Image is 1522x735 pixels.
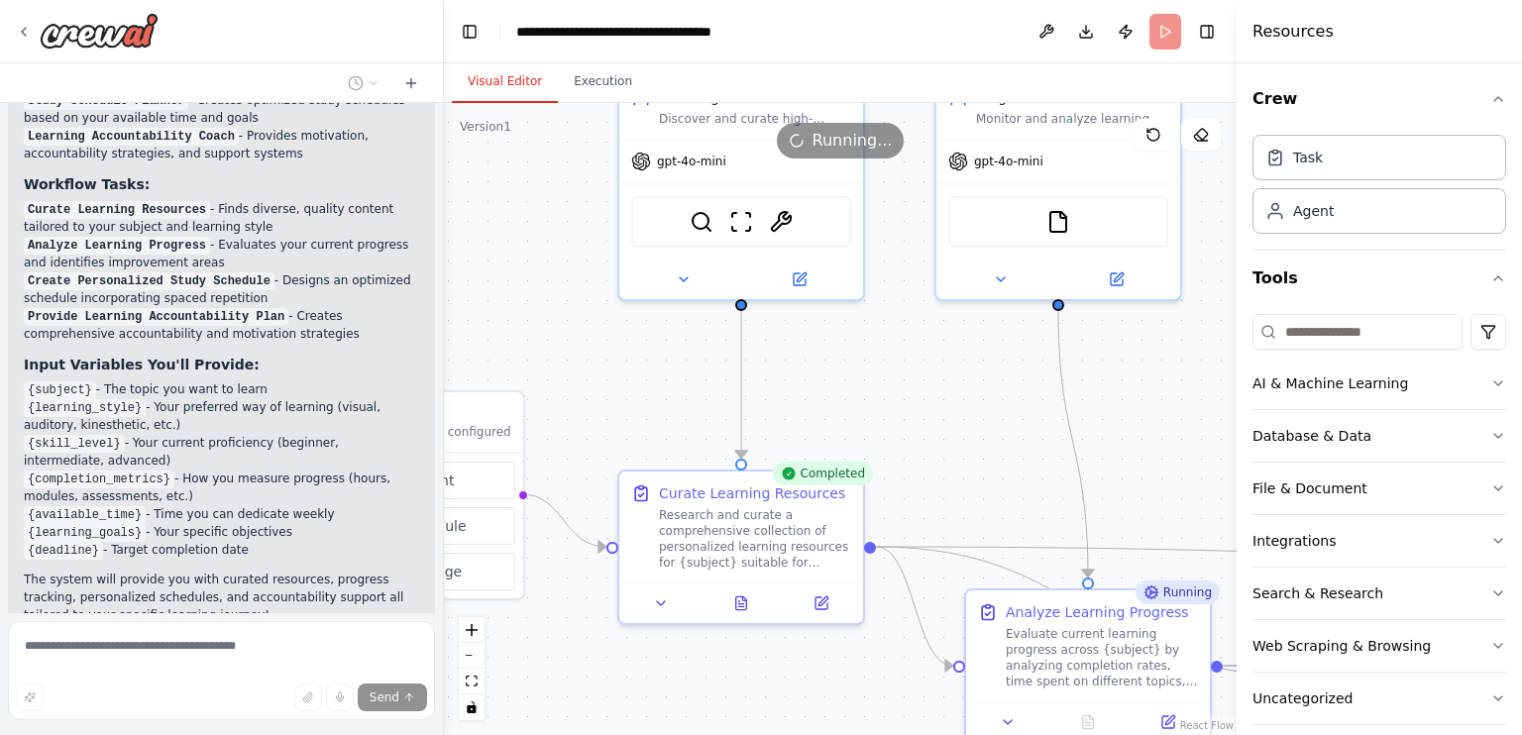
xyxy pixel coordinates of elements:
[24,541,419,559] li: - Target completion date
[24,380,419,398] li: - The topic you want to learn
[1252,251,1506,306] button: Tools
[24,237,210,255] code: Analyze Learning Progress
[1048,309,1098,577] g: Edge from ed72b180-e076-491e-9153-72a21c8a7de7 to e551f7df-74e7-48ba-ab17-f0f06cb5d156
[24,91,419,127] li: - Creates optimized study schedules based on your available time and goals
[24,308,288,326] code: Provide Learning Accountability Plan
[1252,71,1506,127] button: Crew
[378,424,511,440] p: No triggers configured
[24,128,239,146] code: Learning Accountability Coach
[1046,210,1070,234] img: FileReadTool
[24,471,174,488] code: {completion_metrics}
[24,200,419,236] li: - Finds diverse, quality content tailored to your subject and learning style
[659,483,845,503] div: Curate Learning Resources
[395,71,427,95] button: Start a new chat
[1252,410,1506,462] button: Database & Data
[378,404,511,424] h3: Triggers
[1252,20,1334,44] h4: Resources
[459,694,485,720] button: toggle interactivity
[24,381,96,399] code: {subject}
[1252,620,1506,672] button: Web Scraping & Browsing
[1252,358,1506,409] button: AI & Machine Learning
[1252,373,1408,393] div: AI & Machine Learning
[24,506,146,524] code: {available_time}
[24,571,419,624] p: The system will provide you with curated resources, progress tracking, personalized schedules, an...
[24,357,260,372] strong: Input Variables You'll Provide:
[657,154,726,169] span: gpt-4o-mini
[558,61,648,103] button: Execution
[1252,673,1506,724] button: Uncategorized
[320,390,525,600] div: TriggersNo triggers configuredEventScheduleManage
[370,689,399,705] span: Send
[24,398,419,434] li: - Your preferred way of learning (visual, auditory, kinesthetic, etc.)
[452,61,558,103] button: Visual Editor
[769,210,793,234] img: ArxivPaperTool
[1060,267,1172,291] button: Open in side panel
[459,617,485,720] div: React Flow controls
[521,484,605,557] g: Edge from triggers to b6b832ec-9e0c-422b-932e-2daa6fcac92a
[24,272,274,290] code: Create Personalized Study Schedule
[24,435,125,453] code: {skill_level}
[787,591,855,615] button: Open in side panel
[773,462,873,485] div: Completed
[1252,688,1353,708] div: Uncategorized
[456,18,484,46] button: Hide left sidebar
[24,505,419,523] li: - Time you can dedicate weekly
[459,643,485,669] button: zoom out
[690,210,713,234] img: SerperDevTool
[1006,602,1189,622] div: Analyze Learning Progress
[659,507,851,571] div: Research and curate a comprehensive collection of personalized learning resources for {subject} s...
[1252,531,1336,551] div: Integrations
[24,542,103,560] code: {deadline}
[617,470,865,625] div: CompletedCurate Learning ResourcesResearch and curate a comprehensive collection of personalized ...
[40,13,159,49] img: Logo
[24,176,150,192] strong: Workflow Tasks:
[1293,201,1334,221] div: Agent
[1252,478,1367,498] div: File & Document
[24,524,146,542] code: {learning_goals}
[460,119,511,135] div: Version 1
[700,591,784,615] button: View output
[1006,626,1198,689] div: Evaluate current learning progress across {subject} by analyzing completion rates, time spent on ...
[24,470,419,505] li: - How you measure progress (hours, modules, assessments, etc.)
[876,537,952,676] g: Edge from b6b832ec-9e0c-422b-932e-2daa6fcac92a to e551f7df-74e7-48ba-ab17-f0f06cb5d156
[1180,720,1234,731] a: React Flow attribution
[617,73,865,301] div: Learning Resource CuratorDiscover and curate high-quality, personalized learning resources for {s...
[1293,148,1323,167] div: Task
[659,111,851,127] div: Discover and curate high-quality, personalized learning resources for {subject} based on {learnin...
[1136,580,1220,604] div: Running
[24,399,146,417] code: {learning_style}
[340,71,387,95] button: Switch to previous chat
[24,523,419,541] li: - Your specific objectives
[24,434,419,470] li: - Your current proficiency (beginner, intermediate, advanced)
[1252,568,1506,619] button: Search & Research
[24,307,419,343] li: - Creates comprehensive accountability and motivation strategies
[459,617,485,643] button: zoom in
[729,210,753,234] img: ScrapeWebsiteTool
[1252,426,1371,446] div: Database & Data
[1252,127,1506,250] div: Crew
[24,127,419,162] li: - Provides motivation, accountability strategies, and support systems
[743,267,855,291] button: Open in side panel
[358,683,427,711] button: Send
[731,309,751,458] g: Edge from 4805f9c7-1376-41d5-8465-f0625e745619 to b6b832ec-9e0c-422b-932e-2daa6fcac92a
[974,154,1043,169] span: gpt-4o-mini
[16,683,44,711] button: Improve this prompt
[1252,636,1431,656] div: Web Scraping & Browsing
[24,236,419,271] li: - Evaluates your current progress and identifies improvement areas
[326,683,354,711] button: Click to speak your automation idea
[1046,710,1131,734] button: No output available
[1134,710,1202,734] button: Open in side panel
[1193,18,1221,46] button: Hide right sidebar
[516,22,739,42] nav: breadcrumb
[1252,463,1506,514] button: File & Document
[24,271,419,307] li: - Designs an optimized schedule incorporating spaced repetition
[459,669,485,694] button: fit view
[976,111,1168,127] div: Monitor and analyze learning progress across {subject} courses and materials, identifying pattern...
[294,683,322,711] button: Upload files
[934,73,1182,301] div: Progress TrackerMonitor and analyze learning progress across {subject} courses and materials, ide...
[813,129,893,153] span: Running...
[24,201,210,219] code: Curate Learning Resources
[1252,583,1383,603] div: Search & Research
[1252,515,1506,567] button: Integrations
